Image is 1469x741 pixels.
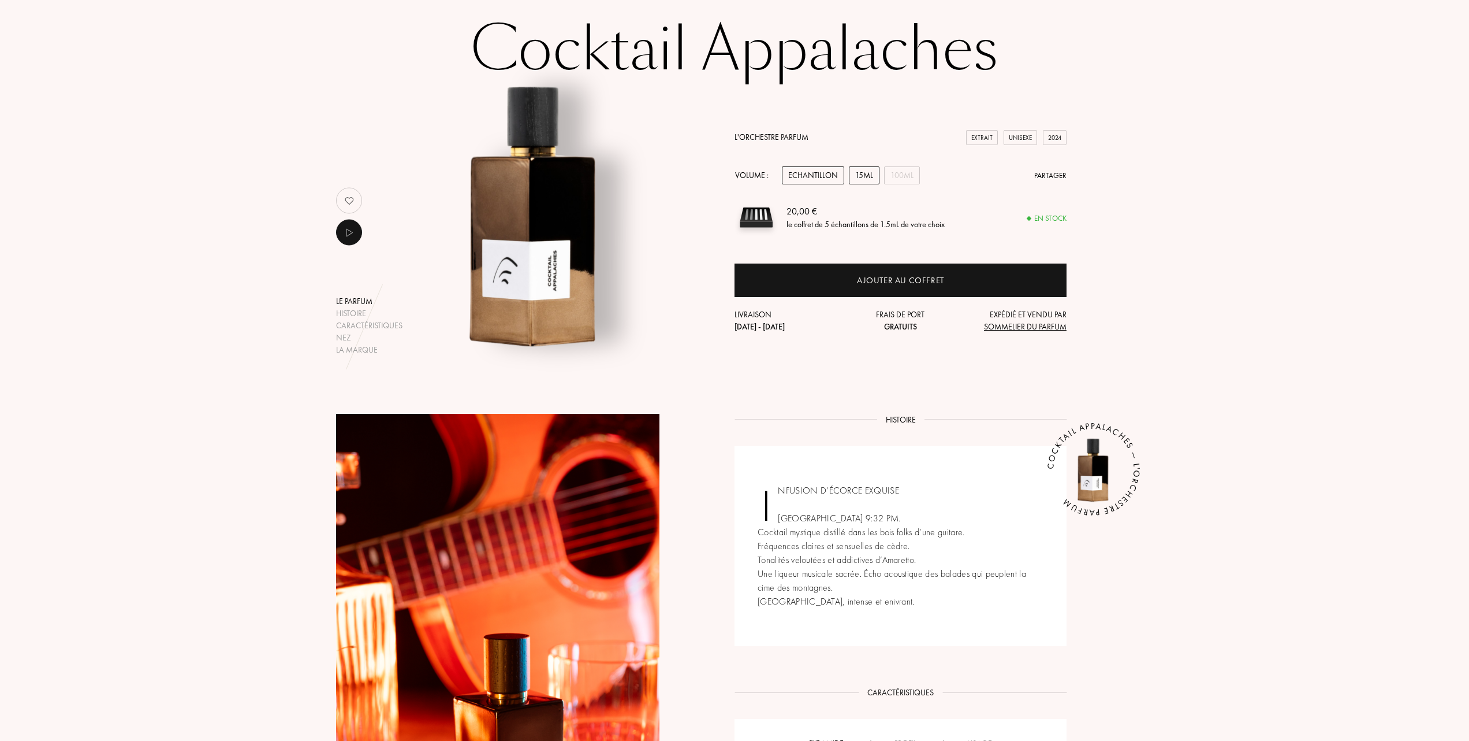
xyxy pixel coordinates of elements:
[786,218,945,231] div: le coffret de 5 échantillons de 1.5mL de votre choix
[336,332,402,344] div: Nez
[845,309,956,333] div: Frais de port
[336,295,402,307] div: Le parfum
[1027,213,1067,224] div: En stock
[336,320,402,332] div: Caractéristiques
[1059,435,1128,504] img: Cocktail Appalaches
[782,166,844,184] div: Echantillon
[849,166,879,184] div: 15mL
[1004,130,1037,146] div: Unisexe
[734,446,1067,646] div: INFUSION D’ÉCORCE EXQUISE [GEOGRAPHIC_DATA] 9:32 PM. Cocktail mystique distillé dans les bois fol...
[734,309,845,333] div: Livraison
[734,321,785,332] span: [DATE] - [DATE]
[446,18,1023,81] h1: Cocktail Appalaches
[884,321,917,332] span: Gratuits
[338,189,361,212] img: no_like_p.png
[884,166,920,184] div: 100mL
[393,70,678,356] img: Cocktail Appalaches L'Orchestre Parfum
[336,307,402,320] div: Histoire
[1043,130,1067,146] div: 2024
[342,225,356,240] img: music_play.png
[734,166,775,184] div: Volume :
[984,321,1067,332] span: Sommelier du Parfum
[734,132,808,142] a: L'Orchestre Parfum
[336,344,402,356] div: La marque
[857,274,944,287] div: Ajouter au coffret
[734,196,778,239] img: sample box
[966,130,998,146] div: Extrait
[1034,170,1067,181] div: Partager
[786,205,945,218] div: 20,00 €
[956,309,1067,333] div: Expédié et vendu par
